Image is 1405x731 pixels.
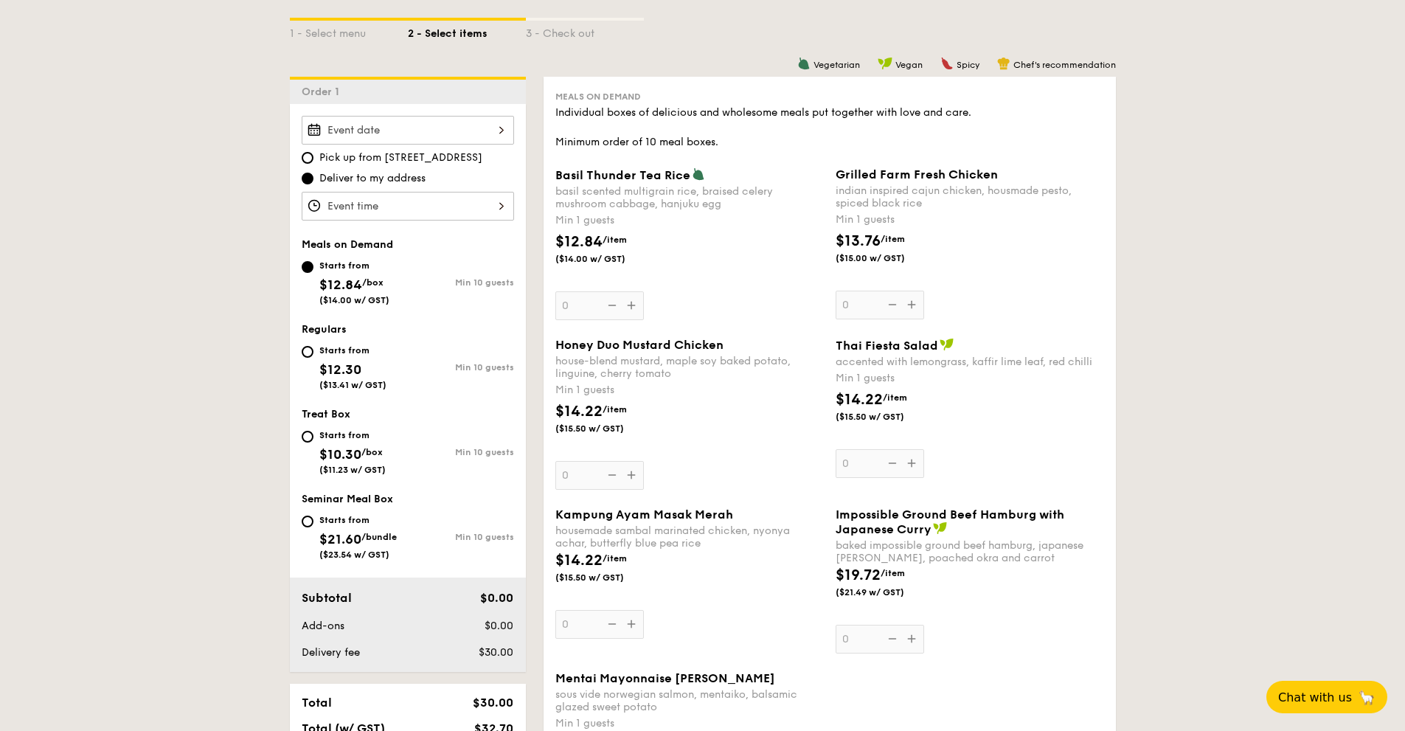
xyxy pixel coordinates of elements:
[555,507,733,522] span: Kampung Ayam Masak Merah
[319,277,362,293] span: $12.84
[361,447,383,457] span: /box
[881,234,905,244] span: /item
[555,213,824,228] div: Min 1 guests
[408,277,514,288] div: Min 10 guests
[319,380,386,390] span: ($13.41 w/ GST)
[319,514,397,526] div: Starts from
[555,91,641,102] span: Meals on Demand
[408,447,514,457] div: Min 10 guests
[836,507,1064,536] span: Impossible Ground Beef Hamburg with Japanese Curry
[555,423,656,434] span: ($15.50 w/ GST)
[940,338,954,351] img: icon-vegan.f8ff3823.svg
[319,531,361,547] span: $21.60
[813,60,860,70] span: Vegetarian
[836,339,938,353] span: Thai Fiesta Salad
[895,60,923,70] span: Vegan
[555,688,824,713] div: sous vide norwegian salmon, mentaiko, balsamic glazed sweet potato
[319,150,482,165] span: Pick up from [STREET_ADDRESS]
[555,671,775,685] span: Mentai Mayonnaise [PERSON_NAME]
[555,185,824,210] div: basil scented multigrain rice, braised celery mushroom cabbage, hanjuku egg
[362,277,384,288] span: /box
[1266,681,1387,713] button: Chat with us🦙
[933,522,948,535] img: icon-vegan.f8ff3823.svg
[836,391,883,409] span: $14.22
[302,591,352,605] span: Subtotal
[940,57,954,70] img: icon-spicy.37a8142b.svg
[319,446,361,462] span: $10.30
[555,383,824,398] div: Min 1 guests
[302,152,313,164] input: Pick up from [STREET_ADDRESS]
[555,168,690,182] span: Basil Thunder Tea Rice
[836,167,998,181] span: Grilled Farm Fresh Chicken
[881,568,905,578] span: /item
[555,105,1104,150] div: Individual boxes of delicious and wholesome meals put together with love and care. Minimum order ...
[302,261,313,273] input: Starts from$12.84/box($14.00 w/ GST)Min 10 guests
[319,171,426,186] span: Deliver to my address
[692,167,705,181] img: icon-vegetarian.fe4039eb.svg
[957,60,979,70] span: Spicy
[479,646,513,659] span: $30.00
[997,57,1010,70] img: icon-chef-hat.a58ddaea.svg
[408,532,514,542] div: Min 10 guests
[302,173,313,184] input: Deliver to my address
[302,696,332,710] span: Total
[319,361,361,378] span: $12.30
[603,404,627,415] span: /item
[319,465,386,475] span: ($11.23 w/ GST)
[555,253,656,265] span: ($14.00 w/ GST)
[302,431,313,443] input: Starts from$10.30/box($11.23 w/ GST)Min 10 guests
[319,260,389,271] div: Starts from
[836,539,1104,564] div: baked impossible ground beef hamburg, japanese [PERSON_NAME], poached okra and carrot
[302,346,313,358] input: Starts from$12.30($13.41 w/ GST)Min 10 guests
[1013,60,1116,70] span: Chef's recommendation
[555,572,656,583] span: ($15.50 w/ GST)
[836,567,881,584] span: $19.72
[290,21,408,41] div: 1 - Select menu
[319,344,386,356] div: Starts from
[302,86,345,98] span: Order 1
[302,323,347,336] span: Regulars
[836,252,936,264] span: ($15.00 w/ GST)
[1358,689,1375,706] span: 🦙
[603,235,627,245] span: /item
[361,532,397,542] span: /bundle
[555,716,824,731] div: Min 1 guests
[836,371,1104,386] div: Min 1 guests
[555,524,824,550] div: housemade sambal marinated chicken, nyonya achar, butterfly blue pea rice
[797,57,811,70] img: icon-vegetarian.fe4039eb.svg
[555,355,824,380] div: house-blend mustard, maple soy baked potato, linguine, cherry tomato
[319,295,389,305] span: ($14.00 w/ GST)
[526,21,644,41] div: 3 - Check out
[302,408,350,420] span: Treat Box
[878,57,892,70] img: icon-vegan.f8ff3823.svg
[555,233,603,251] span: $12.84
[836,586,936,598] span: ($21.49 w/ GST)
[555,552,603,569] span: $14.22
[302,516,313,527] input: Starts from$21.60/bundle($23.54 w/ GST)Min 10 guests
[836,356,1104,368] div: accented with lemongrass, kaffir lime leaf, red chilli
[555,403,603,420] span: $14.22
[302,116,514,145] input: Event date
[836,232,881,250] span: $13.76
[883,392,907,403] span: /item
[836,212,1104,227] div: Min 1 guests
[555,338,724,352] span: Honey Duo Mustard Chicken
[302,493,393,505] span: Seminar Meal Box
[836,411,936,423] span: ($15.50 w/ GST)
[480,591,513,605] span: $0.00
[1278,690,1352,704] span: Chat with us
[485,620,513,632] span: $0.00
[408,21,526,41] div: 2 - Select items
[836,184,1104,209] div: indian inspired cajun chicken, housmade pesto, spiced black rice
[408,362,514,373] div: Min 10 guests
[302,192,514,221] input: Event time
[302,238,393,251] span: Meals on Demand
[302,646,360,659] span: Delivery fee
[473,696,513,710] span: $30.00
[603,553,627,564] span: /item
[319,550,389,560] span: ($23.54 w/ GST)
[319,429,386,441] div: Starts from
[302,620,344,632] span: Add-ons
